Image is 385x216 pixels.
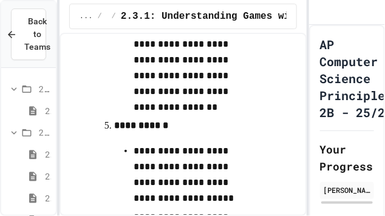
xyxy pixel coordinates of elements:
span: Back to Teams [24,15,50,53]
span: 2.1.1: The Growth Mindset [45,148,51,161]
span: 2.1.3: Challenge Problem - The Bridge [45,192,51,204]
span: 2.3.1: Understanding Games with Flowcharts [121,9,366,24]
span: 2.1: Learning to Solve Hard Problems [39,126,51,139]
span: 2.0.1: Unit Overview [45,104,51,117]
span: / [98,12,102,21]
h2: Your Progress [320,141,374,175]
span: 2.0: Unit Overview [39,83,51,95]
span: / [112,12,116,21]
span: 2.1.2: Learning to Solve Hard Problems [45,170,51,183]
span: ... [80,12,93,21]
div: [PERSON_NAME] [324,184,370,195]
